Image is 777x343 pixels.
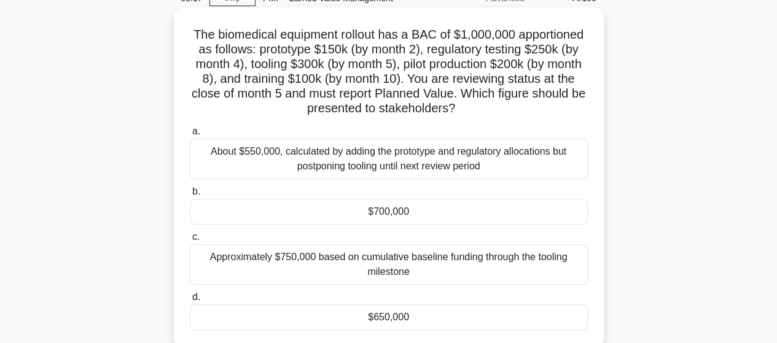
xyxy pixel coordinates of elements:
span: c. [192,231,200,242]
div: About $550,000, calculated by adding the prototype and regulatory allocations but postponing tool... [190,139,588,179]
h5: The biomedical equipment rollout has a BAC of $1,000,000 apportioned as follows: prototype $150k ... [189,27,589,117]
span: b. [192,186,200,196]
div: $650,000 [190,304,588,330]
div: $700,000 [190,199,588,225]
span: a. [192,126,200,136]
span: d. [192,291,200,302]
div: Approximately $750,000 based on cumulative baseline funding through the tooling milestone [190,244,588,285]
